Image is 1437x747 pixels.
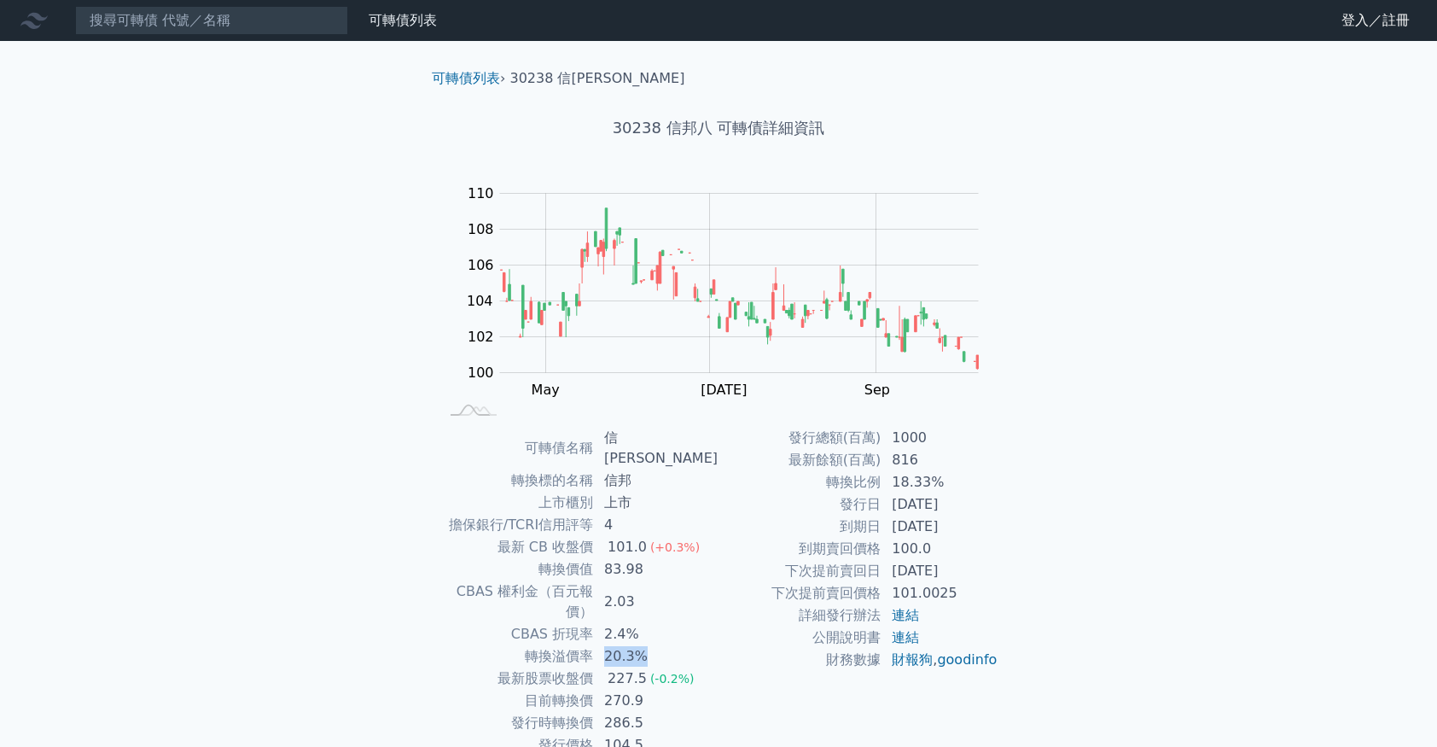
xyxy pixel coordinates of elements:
[439,427,594,470] td: 可轉債名稱
[510,68,685,89] li: 30238 信[PERSON_NAME]
[881,449,998,471] td: 816
[439,712,594,734] td: 發行時轉換價
[718,516,881,538] td: 到期日
[468,185,494,201] tspan: 110
[439,690,594,712] td: 目前轉換價
[718,604,881,627] td: 詳細發行辦法
[881,493,998,516] td: [DATE]
[468,329,494,345] tspan: 102
[881,649,998,671] td: ,
[718,471,881,493] td: 轉換比例
[531,382,559,398] tspan: May
[75,6,348,35] input: 搜尋可轉債 代號／名稱
[718,493,881,516] td: 發行日
[594,492,718,514] td: 上市
[594,514,718,536] td: 4
[718,538,881,560] td: 到期賣回價格
[439,558,594,581] td: 轉換價值
[468,221,494,237] tspan: 108
[650,672,695,686] span: (-0.2%)
[881,560,998,582] td: [DATE]
[718,649,881,671] td: 財務數據
[369,12,437,28] a: 可轉債列表
[604,537,650,557] div: 101.0
[718,582,881,604] td: 下次提前賣回價格
[439,668,594,690] td: 最新股票收盤價
[881,427,998,449] td: 1000
[432,70,500,86] a: 可轉債列表
[594,623,718,645] td: 2.4%
[594,558,718,581] td: 83.98
[439,492,594,514] td: 上市櫃別
[718,449,881,471] td: 最新餘額(百萬)
[594,645,718,668] td: 20.3%
[864,382,889,398] tspan: Sep
[718,627,881,649] td: 公開說明書
[594,712,718,734] td: 286.5
[718,560,881,582] td: 下次提前賣回日
[594,427,718,470] td: 信[PERSON_NAME]
[457,185,1004,398] g: Chart
[594,690,718,712] td: 270.9
[439,623,594,645] td: CBAS 折現率
[892,651,933,668] a: 財報狗
[892,607,919,623] a: 連結
[594,581,718,623] td: 2.03
[892,629,919,645] a: 連結
[418,116,1019,140] h1: 30238 信邦八 可轉債詳細資訊
[937,651,997,668] a: goodinfo
[468,257,494,273] tspan: 106
[439,581,594,623] td: CBAS 權利金（百元報價）
[881,538,998,560] td: 100.0
[468,365,494,381] tspan: 100
[467,293,493,309] tspan: 104
[1328,7,1423,34] a: 登入／註冊
[881,582,998,604] td: 101.0025
[439,645,594,668] td: 轉換溢價率
[432,68,505,89] li: ›
[718,427,881,449] td: 發行總額(百萬)
[439,536,594,558] td: 最新 CB 收盤價
[1352,665,1437,747] div: 聊天小工具
[1352,665,1437,747] iframe: Chat Widget
[439,470,594,492] td: 轉換標的名稱
[701,382,747,398] tspan: [DATE]
[604,668,650,689] div: 227.5
[881,471,998,493] td: 18.33%
[881,516,998,538] td: [DATE]
[594,470,718,492] td: 信邦
[439,514,594,536] td: 擔保銀行/TCRI信用評等
[650,540,700,554] span: (+0.3%)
